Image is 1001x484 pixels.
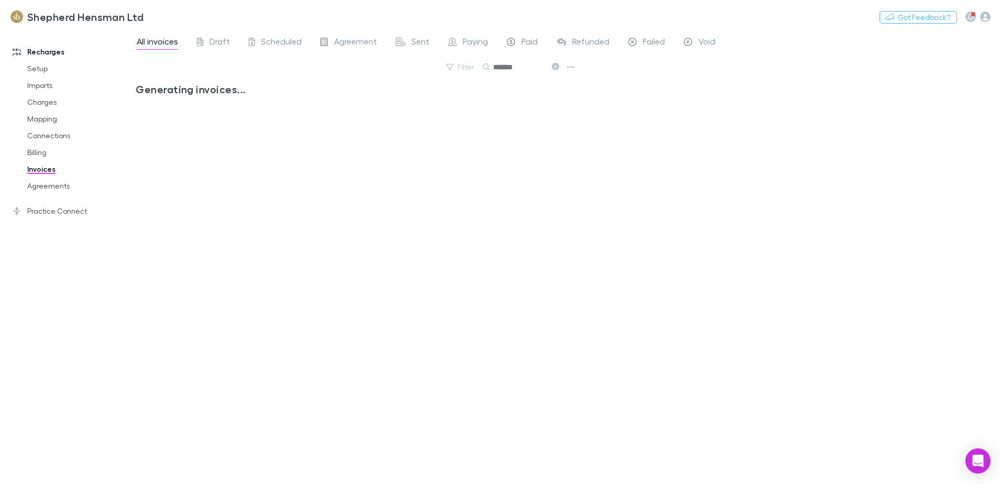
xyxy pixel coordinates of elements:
[521,36,538,50] span: Paid
[572,36,609,50] span: Refunded
[880,11,957,24] button: Got Feedback?
[17,60,141,77] a: Setup
[17,111,141,127] a: Mapping
[261,36,302,50] span: Scheduled
[411,36,429,50] span: Sent
[463,36,488,50] span: Paying
[17,144,141,161] a: Billing
[136,83,570,95] h3: Generating invoices...
[17,94,141,111] a: Charges
[17,161,141,178] a: Invoices
[2,203,141,219] a: Practice Connect
[209,36,230,50] span: Draft
[698,36,715,50] span: Void
[17,127,141,144] a: Connections
[2,43,141,60] a: Recharges
[137,36,178,50] span: All invoices
[10,10,23,23] img: Shepherd Hensman Ltd's Logo
[17,77,141,94] a: Imports
[334,36,377,50] span: Agreement
[965,448,991,474] div: Open Intercom Messenger
[17,178,141,194] a: Agreements
[4,4,150,29] a: Shepherd Hensman Ltd
[643,36,665,50] span: Failed
[441,61,481,73] button: Filter
[27,10,143,23] h3: Shepherd Hensman Ltd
